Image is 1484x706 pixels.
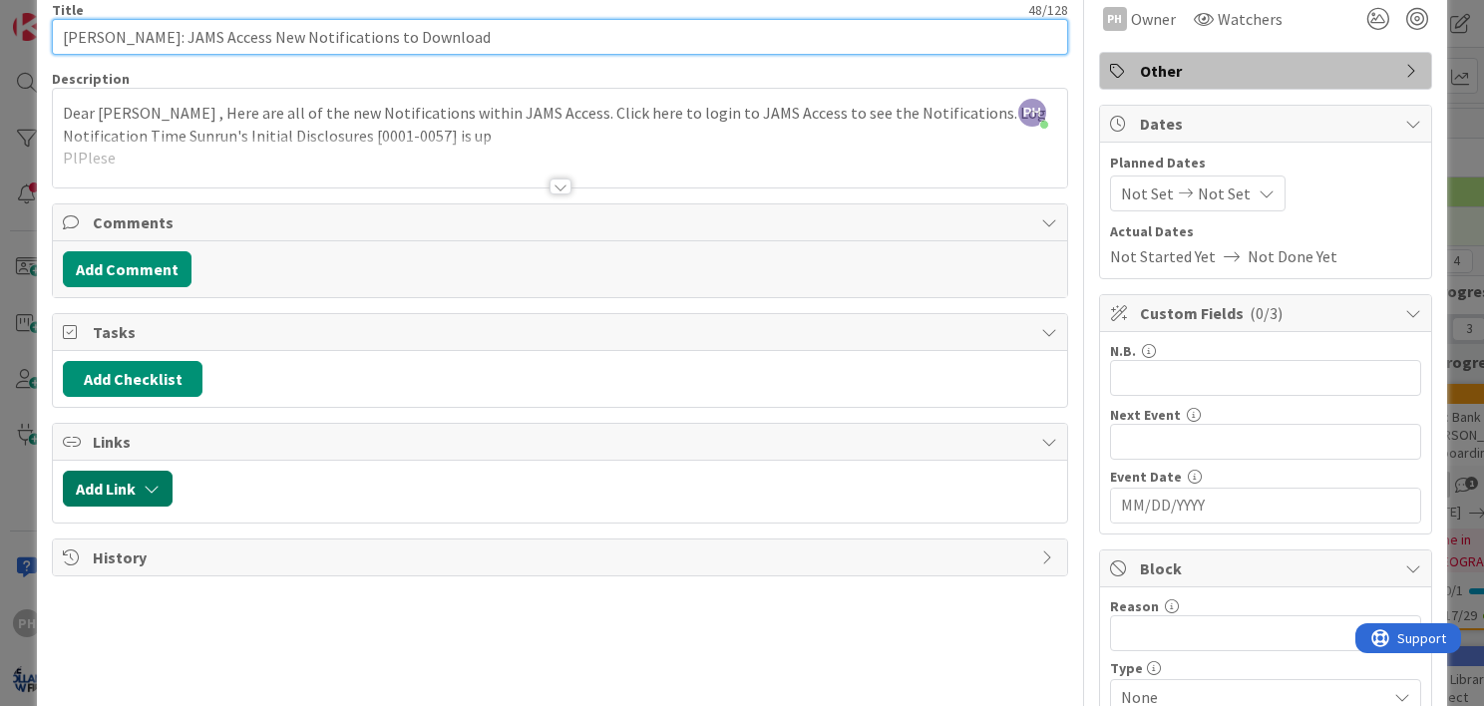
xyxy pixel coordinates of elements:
button: Add Checklist [63,361,202,397]
button: Add Link [63,471,173,507]
span: Not Done Yet [1248,244,1337,268]
span: Links [93,430,1031,454]
span: PH [1018,99,1046,127]
div: 48 / 128 [90,1,1068,19]
span: ( 0/3 ) [1250,303,1283,323]
span: Watchers [1218,7,1283,31]
label: Title [52,1,84,19]
div: Event Date [1110,470,1421,484]
span: Dates [1140,112,1395,136]
span: Other [1140,59,1395,83]
span: Type [1110,661,1143,675]
span: Not Set [1121,181,1174,205]
span: Tasks [93,320,1031,344]
span: Owner [1131,7,1176,31]
span: Support [42,3,91,27]
span: Not Started Yet [1110,244,1216,268]
span: Not Set [1198,181,1251,205]
label: Next Event [1110,406,1181,424]
div: PH [1103,7,1127,31]
input: MM/DD/YYYY [1121,489,1410,523]
button: Add Comment [63,251,191,287]
label: Reason [1110,597,1159,615]
span: History [93,545,1031,569]
span: Actual Dates [1110,221,1421,242]
span: Block [1140,556,1395,580]
p: Dear [PERSON_NAME] , Here are all of the new Notifications within JAMS Access. Click here to logi... [63,102,1057,147]
span: Description [52,70,130,88]
input: type card name here... [52,19,1068,55]
span: Comments [93,210,1031,234]
span: Planned Dates [1110,153,1421,174]
label: N.B. [1110,342,1136,360]
span: Custom Fields [1140,301,1395,325]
